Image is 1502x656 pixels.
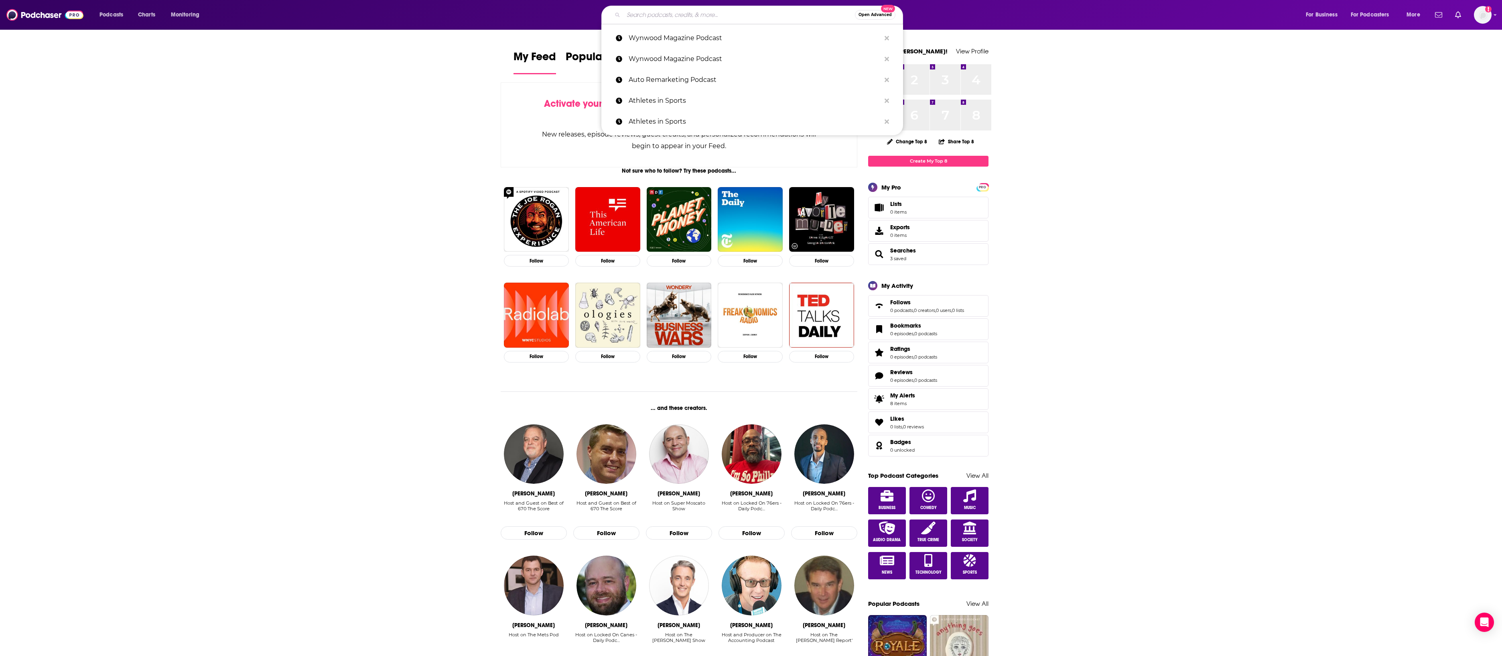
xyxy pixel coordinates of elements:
span: Comedy [920,505,937,510]
a: News [868,552,906,579]
div: Host on The Mets Pod [509,632,559,649]
a: Auto Remarketing Podcast [601,69,903,90]
p: Athletes in Sports [629,90,881,111]
button: Follow [573,526,639,540]
a: Society [951,520,988,547]
a: Music [951,487,988,514]
div: Host on Super Moscato Show [646,500,712,511]
img: Ologies with Alie Ward [575,283,640,348]
span: Likes [868,412,988,433]
div: Search podcasts, credits, & more... [609,6,911,24]
span: , [913,354,914,360]
a: Freakonomics Radio [718,283,783,348]
button: open menu [1401,8,1430,21]
img: Business Wars [647,283,712,348]
a: Follows [871,300,887,312]
span: Reviews [890,369,913,376]
img: Keith Pompey [722,424,781,484]
img: David Haugh [576,424,636,484]
span: More [1407,9,1420,20]
div: Not sure who to follow? Try these podcasts... [501,167,857,174]
button: open menu [1346,8,1401,21]
a: Reviews [871,370,887,381]
span: Open Advanced [859,13,892,17]
img: My Favorite Murder with Karen Kilgariff and Georgia Hardstark [789,187,854,252]
img: Mike Mulligan [504,424,563,484]
span: My Alerts [890,392,915,399]
a: Reviews [890,369,937,376]
a: Show notifications dropdown [1432,8,1445,22]
span: Ratings [890,345,910,352]
span: Exports [890,224,910,231]
span: 8 items [890,401,915,406]
a: Business [868,487,906,514]
button: Follow [718,351,783,363]
div: ... and these creators. [501,405,857,412]
p: Athletes in Sports [629,111,881,132]
img: Devon Givens [794,424,854,484]
img: Andy Martino [504,556,563,615]
span: Lists [871,202,887,213]
a: Technology [909,552,947,579]
button: Follow [647,351,712,363]
a: True Crime [909,520,947,547]
a: Radiolab [504,283,569,348]
div: Host on The [PERSON_NAME] Report' [791,632,857,643]
span: True Crime [917,538,939,542]
span: Sports [963,570,977,575]
span: Podcasts [99,9,123,20]
button: Share Top 8 [938,134,974,149]
a: 0 creators [914,308,935,313]
button: Follow [789,255,854,267]
a: 0 podcasts [914,354,937,360]
span: Reviews [868,365,988,387]
a: View Profile [956,47,988,55]
a: Wynwood Magazine Podcast [601,28,903,49]
div: Host on Locked On 76ers - Daily Podc… [791,500,857,517]
span: , [902,424,903,430]
p: Auto Remarketing Podcast [629,69,881,90]
a: Likes [871,417,887,428]
a: Show notifications dropdown [1452,8,1464,22]
button: Follow [575,351,640,363]
a: PRO [978,184,987,190]
img: User Profile [1474,6,1492,24]
a: Likes [890,415,924,422]
img: TED Talks Daily [789,283,854,348]
a: My Feed [514,50,556,74]
a: 0 unlocked [890,447,915,453]
a: Audio Drama [868,520,906,547]
a: This American Life [575,187,640,252]
img: The Daily [718,187,783,252]
span: , [913,308,914,313]
a: Create My Top 8 [868,156,988,167]
a: The Joe Rogan Experience [504,187,569,252]
a: Planet Money [647,187,712,252]
div: by following Podcasts, Creators, Lists, and other Users! [541,98,817,121]
div: Host on Locked On 76ers - Daily Podc… [719,500,785,517]
div: Devon Givens [803,490,845,497]
svg: Add a profile image [1485,6,1492,12]
div: My Pro [881,183,901,191]
span: For Podcasters [1351,9,1389,20]
img: Ben Mulroney [649,556,708,615]
span: Business [879,505,895,510]
span: , [913,331,914,336]
span: Searches [868,243,988,265]
button: Follow [646,526,712,540]
div: Host on Locked On 76ers - Daily Podc… [791,500,857,511]
div: Host on The Mets Pod [509,632,559,638]
img: Podchaser - Follow, Share and Rate Podcasts [6,7,83,22]
button: open menu [94,8,134,21]
button: Follow [647,255,712,267]
span: Exports [871,225,887,236]
span: Popular Feed [566,50,634,68]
